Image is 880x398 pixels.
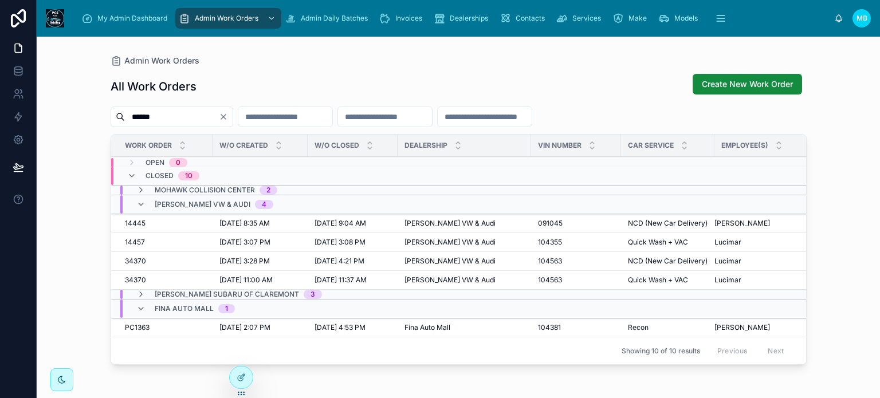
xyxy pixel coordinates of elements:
a: Dealerships [430,8,496,29]
a: Quick Wash + VAC [628,275,708,285]
div: 10 [185,171,192,180]
a: Services [553,8,609,29]
span: [DATE] 3:08 PM [315,238,366,247]
a: NCD (New Car Delivery) [628,257,708,266]
span: [DATE] 11:37 AM [315,275,367,285]
span: Make [628,14,647,23]
span: Mohawk Collision Center [155,186,255,195]
span: [DATE] 3:07 PM [219,238,270,247]
a: [PERSON_NAME] VW & Audi [404,238,524,247]
a: Admin Work Orders [111,55,199,66]
span: Dealerships [450,14,488,23]
div: scrollable content [73,6,834,31]
a: 104355 [538,238,614,247]
a: Quick Wash + VAC [628,238,708,247]
span: [DATE] 4:53 PM [315,323,366,332]
span: Admin Work Orders [195,14,258,23]
a: 104381 [538,323,614,332]
span: Showing 10 of 10 results [622,346,700,356]
span: PC1363 [125,323,150,332]
span: [PERSON_NAME] VW & Audi [404,275,496,285]
span: [PERSON_NAME] [714,323,770,332]
span: W/O Created [219,141,268,150]
span: [DATE] 4:21 PM [315,257,364,266]
span: 34370 [125,257,146,266]
a: 104563 [538,257,614,266]
a: [DATE] 11:00 AM [219,275,301,285]
span: 104563 [538,257,562,266]
span: Fina Auto Mall [155,304,214,313]
span: 34370 [125,275,146,285]
span: Create New Work Order [702,78,793,90]
span: 14457 [125,238,145,247]
a: [DATE] 11:37 AM [315,275,391,285]
span: Employee(s) [721,141,768,150]
span: Lucimar [714,257,741,266]
span: [DATE] 9:04 AM [315,219,366,228]
span: Closed [146,171,174,180]
a: Lucimar [714,257,802,266]
span: Invoices [395,14,422,23]
span: Lucimar [714,275,741,285]
a: 34370 [125,275,206,285]
a: [PERSON_NAME] VW & Audi [404,257,524,266]
div: 4 [262,200,266,209]
span: Fina Auto Mall [404,323,450,332]
span: Dealership [404,141,447,150]
a: Recon [628,323,708,332]
span: 104563 [538,275,562,285]
span: 104381 [538,323,561,332]
a: Admin Daily Batches [281,8,376,29]
a: NCD (New Car Delivery) [628,219,708,228]
button: Clear [219,112,233,121]
a: [DATE] 4:53 PM [315,323,391,332]
span: Recon [628,323,649,332]
a: Lucimar [714,238,802,247]
span: Services [572,14,601,23]
a: [PERSON_NAME] [714,219,802,228]
span: Admin Work Orders [124,55,199,66]
span: [PERSON_NAME] VW & Audi [155,200,250,209]
span: Work Order [125,141,172,150]
span: [PERSON_NAME] Subaru of Claremont [155,290,299,299]
span: [DATE] 3:28 PM [219,257,270,266]
span: Contacts [516,14,545,23]
span: W/O Closed [315,141,359,150]
span: My Admin Dashboard [97,14,167,23]
span: VIN Number [538,141,582,150]
div: 1 [225,304,228,313]
a: [DATE] 2:07 PM [219,323,301,332]
a: 14457 [125,238,206,247]
span: [DATE] 8:35 AM [219,219,270,228]
div: 2 [266,186,270,195]
a: Lucimar [714,275,802,285]
a: [DATE] 3:07 PM [219,238,301,247]
a: Models [655,8,706,29]
a: 091045 [538,219,614,228]
span: [PERSON_NAME] [714,219,770,228]
img: App logo [46,9,64,27]
button: Create New Work Order [693,74,802,94]
div: 3 [311,290,315,299]
span: Admin Daily Batches [301,14,368,23]
div: 0 [176,158,180,167]
a: Admin Work Orders [175,8,281,29]
span: [PERSON_NAME] VW & Audi [404,219,496,228]
span: [PERSON_NAME] VW & Audi [404,257,496,266]
span: Quick Wash + VAC [628,275,688,285]
span: 104355 [538,238,562,247]
a: [DATE] 8:35 AM [219,219,301,228]
a: [PERSON_NAME] VW & Audi [404,275,524,285]
a: 14445 [125,219,206,228]
a: Invoices [376,8,430,29]
span: Car Service [628,141,674,150]
span: [DATE] 2:07 PM [219,323,270,332]
span: [PERSON_NAME] VW & Audi [404,238,496,247]
span: Models [674,14,698,23]
a: [DATE] 4:21 PM [315,257,391,266]
span: MB [857,14,867,23]
a: My Admin Dashboard [78,8,175,29]
a: [DATE] 9:04 AM [315,219,391,228]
